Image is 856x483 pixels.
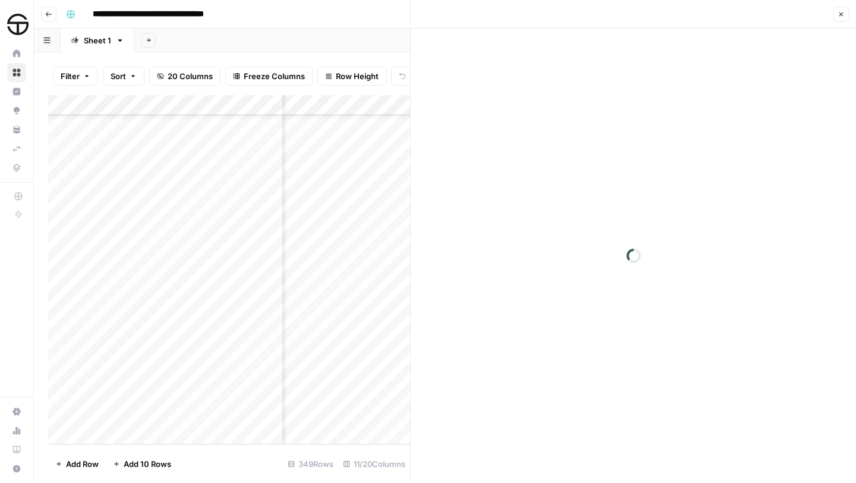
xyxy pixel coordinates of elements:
a: Your Data [7,120,26,139]
button: Help + Support [7,459,26,478]
a: Insights [7,82,26,101]
button: 20 Columns [149,67,221,86]
img: SimpleTire Logo [7,14,29,35]
span: Filter [61,70,80,82]
span: Freeze Columns [244,70,305,82]
span: Row Height [336,70,379,82]
button: Row Height [317,67,386,86]
button: Add Row [48,454,106,473]
a: Usage [7,421,26,440]
a: Browse [7,63,26,82]
span: Sort [111,70,126,82]
a: Sheet 1 [61,29,134,52]
a: Opportunities [7,101,26,120]
div: 11/20 Columns [338,454,410,473]
a: Settings [7,402,26,421]
div: 349 Rows [283,454,338,473]
a: Syncs [7,139,26,158]
a: Learning Hub [7,440,26,459]
button: Workspace: SimpleTire [7,10,26,39]
button: Undo [391,67,438,86]
button: Filter [53,67,98,86]
a: Home [7,44,26,63]
a: Data Library [7,158,26,177]
span: 20 Columns [168,70,213,82]
button: Sort [103,67,144,86]
button: Add 10 Rows [106,454,178,473]
div: Sheet 1 [84,34,111,46]
span: Add Row [66,458,99,470]
button: Freeze Columns [225,67,313,86]
span: Add 10 Rows [124,458,171,470]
